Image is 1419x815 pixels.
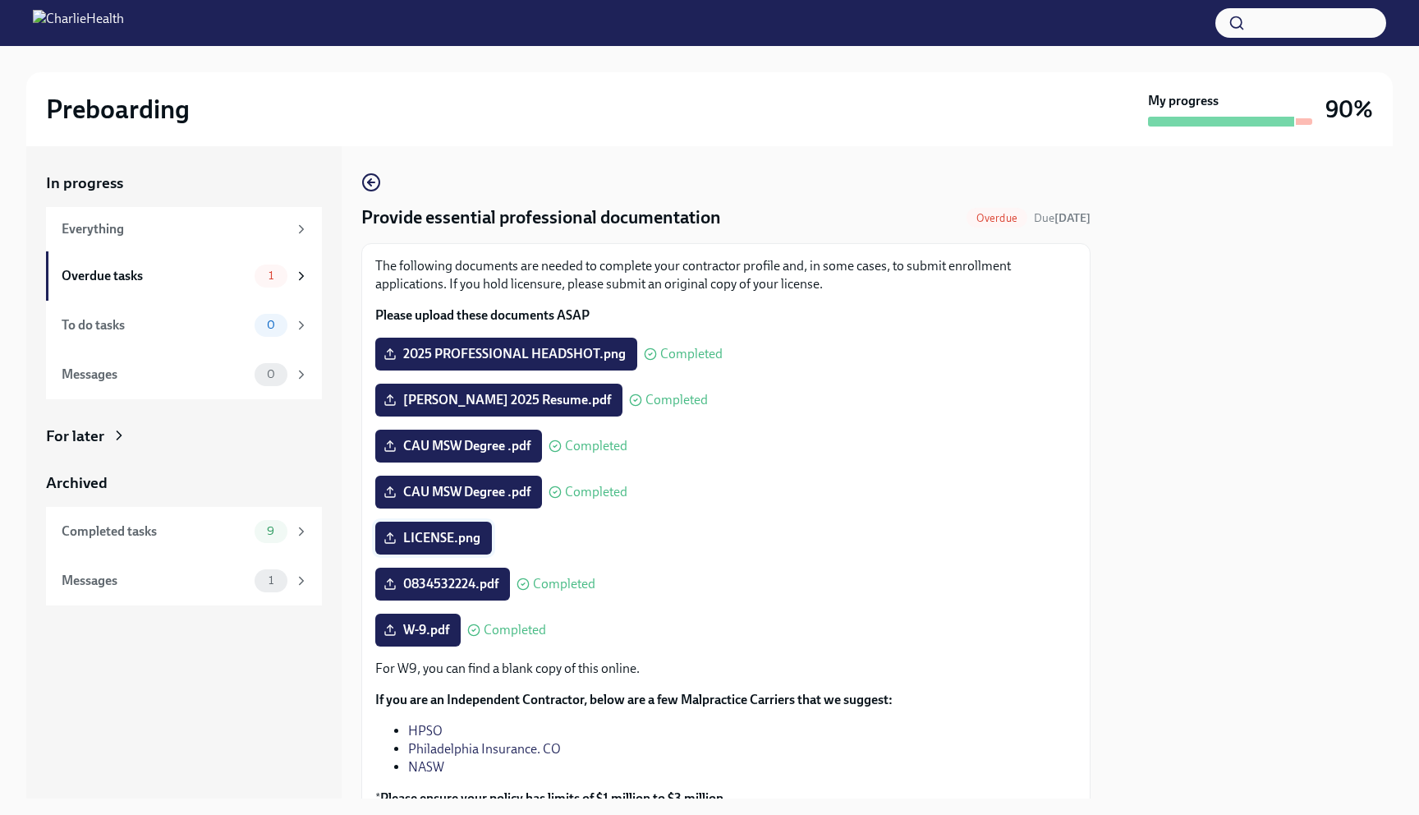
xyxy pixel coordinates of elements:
[408,759,444,775] a: NASW
[565,440,627,453] span: Completed
[967,212,1027,224] span: Overdue
[1034,210,1091,226] span: August 31st, 2025 09:00
[257,319,285,331] span: 0
[62,316,248,334] div: To do tasks
[1034,211,1091,225] span: Due
[533,578,595,591] span: Completed
[387,346,626,362] span: 2025 PROFESSIONAL HEADSHOT.png
[46,93,190,126] h2: Preboarding
[1325,94,1373,124] h3: 90%
[375,568,510,601] label: 0834532224.pdf
[46,301,322,350] a: To do tasks0
[62,572,248,590] div: Messages
[257,525,284,537] span: 9
[408,723,443,739] a: HPSO
[46,556,322,605] a: Messages1
[387,622,449,638] span: W-9.pdf
[380,790,723,806] strong: Please ensure your policy has limits of $1 million to $3 million
[259,574,283,587] span: 1
[375,257,1077,293] p: The following documents are needed to complete your contractor profile and, in some cases, to sub...
[361,205,721,230] h4: Provide essential professional documentation
[46,173,322,194] a: In progress
[62,267,248,285] div: Overdue tasks
[387,576,498,592] span: 0834532224.pdf
[62,523,248,541] div: Completed tasks
[46,507,322,556] a: Completed tasks9
[257,368,285,380] span: 0
[660,348,723,361] span: Completed
[375,522,492,555] label: LICENSE.png
[387,438,530,454] span: CAU MSW Degree .pdf
[375,307,590,323] strong: Please upload these documents ASAP
[565,486,627,499] span: Completed
[375,614,461,647] label: W-9.pdf
[408,741,561,757] a: Philadelphia Insurance. CO
[387,392,611,408] span: [PERSON_NAME] 2025 Resume.pdf
[375,476,542,509] label: CAU MSW Degree .pdf
[62,366,248,384] div: Messages
[1054,211,1091,225] strong: [DATE]
[1148,92,1219,110] strong: My progress
[46,251,322,301] a: Overdue tasks1
[46,207,322,251] a: Everything
[46,426,104,447] div: For later
[375,384,622,417] label: [PERSON_NAME] 2025 Resume.pdf
[33,10,124,36] img: CharlieHealth
[62,220,287,238] div: Everything
[387,530,480,546] span: LICENSE.png
[375,338,637,371] label: 2025 PROFESSIONAL HEADSHOT.png
[259,269,283,282] span: 1
[484,624,546,637] span: Completed
[375,660,1077,678] p: For W9, you can find a blank copy of this online.
[46,472,322,494] a: Archived
[46,350,322,399] a: Messages0
[387,484,530,500] span: CAU MSW Degree .pdf
[645,394,708,407] span: Completed
[46,426,322,447] a: For later
[375,692,893,707] strong: If you are an Independent Contractor, below are a few Malpractice Carriers that we suggest:
[375,430,542,463] label: CAU MSW Degree .pdf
